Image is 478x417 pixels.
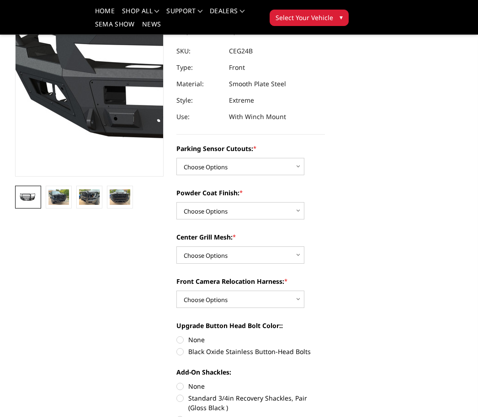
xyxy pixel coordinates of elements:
label: None [176,335,325,344]
dt: Use: [176,109,222,125]
dt: Material: [176,76,222,92]
dt: Style: [176,92,222,109]
a: shop all [122,8,159,21]
img: 2024-2025 GMC 2500-3500 - A2 Series - Extreme Front Bumper (winch mount) [18,193,38,202]
label: Add-On Shackles: [176,367,325,377]
label: Standard 3/4in Recovery Shackles, Pair (Gloss Black ) [176,393,325,412]
a: News [142,21,161,34]
label: Parking Sensor Cutouts: [176,144,325,153]
dd: CEG24B [229,43,253,59]
button: Select Your Vehicle [270,10,349,26]
dd: Front [229,59,245,76]
img: 2024-2025 GMC 2500-3500 - A2 Series - Extreme Front Bumper (winch mount) [79,189,100,205]
dt: SKU: [176,43,222,59]
a: Home [95,8,115,21]
label: None [176,381,325,391]
span: ▾ [340,12,343,22]
a: Dealers [210,8,244,21]
a: Support [166,8,202,21]
label: Black Oxide Stainless Button-Head Bolts [176,347,325,356]
dd: Extreme [229,92,254,109]
img: 2024-2025 GMC 2500-3500 - A2 Series - Extreme Front Bumper (winch mount) [110,189,130,205]
dd: With Winch Mount [229,109,286,125]
dt: Type: [176,59,222,76]
span: Select Your Vehicle [276,13,333,22]
label: Center Grill Mesh: [176,232,325,242]
img: 2024-2025 GMC 2500-3500 - A2 Series - Extreme Front Bumper (winch mount) [48,189,69,205]
label: Front Camera Relocation Harness: [176,276,325,286]
a: SEMA Show [95,21,135,34]
label: Upgrade Button Head Bolt Color:: [176,321,325,330]
label: Powder Coat Finish: [176,188,325,198]
dd: Smooth Plate Steel [229,76,286,92]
